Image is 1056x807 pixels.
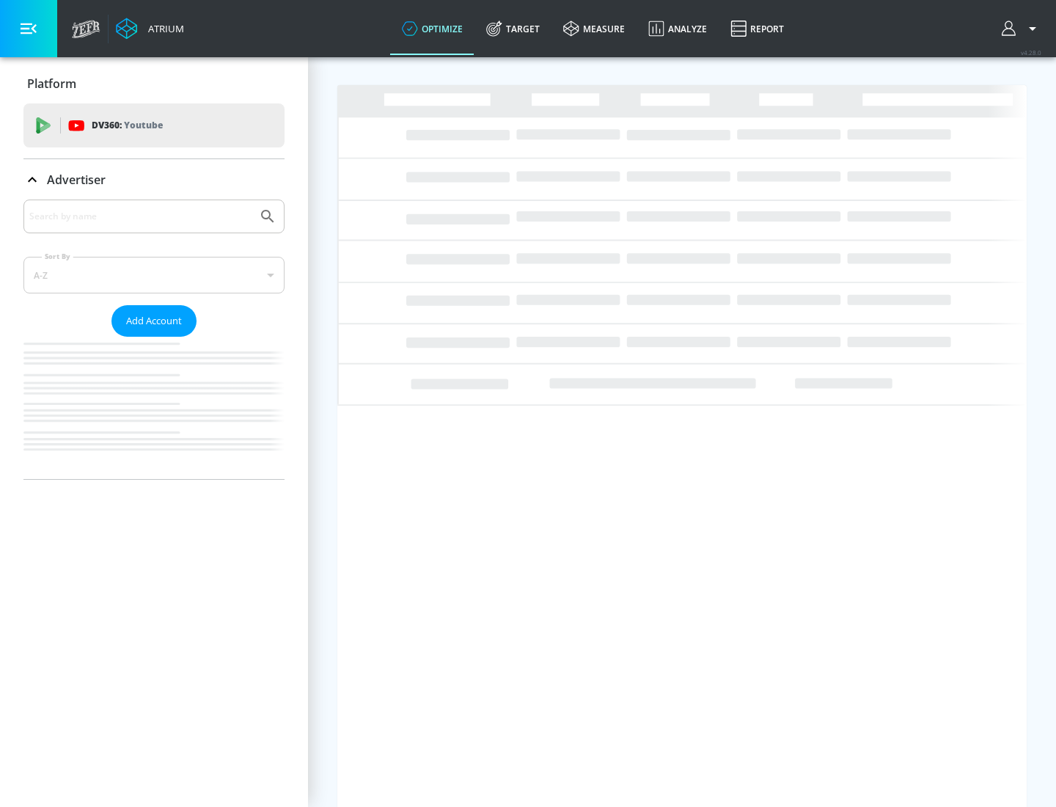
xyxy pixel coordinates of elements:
[142,22,184,35] div: Atrium
[637,2,719,55] a: Analyze
[23,103,285,147] div: DV360: Youtube
[27,76,76,92] p: Platform
[390,2,474,55] a: optimize
[23,159,285,200] div: Advertiser
[23,337,285,479] nav: list of Advertiser
[111,305,197,337] button: Add Account
[116,18,184,40] a: Atrium
[42,252,73,261] label: Sort By
[474,2,551,55] a: Target
[23,200,285,479] div: Advertiser
[23,63,285,104] div: Platform
[23,257,285,293] div: A-Z
[47,172,106,188] p: Advertiser
[126,313,182,329] span: Add Account
[92,117,163,134] p: DV360:
[29,207,252,226] input: Search by name
[551,2,637,55] a: measure
[1021,48,1041,56] span: v 4.28.0
[124,117,163,133] p: Youtube
[719,2,796,55] a: Report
